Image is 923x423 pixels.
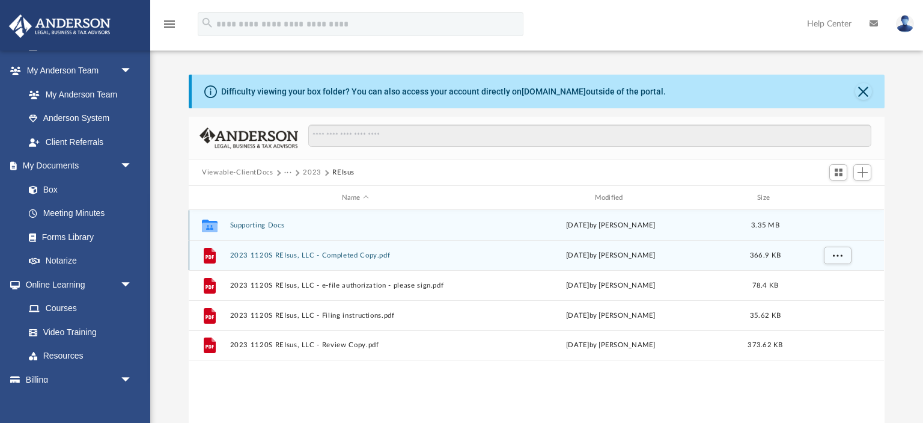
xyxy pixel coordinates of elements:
[17,320,138,344] a: Video Training
[162,23,177,31] a: menu
[486,310,736,321] div: [DATE] by [PERSON_NAME]
[17,82,138,107] a: My Anderson Team
[855,83,872,100] button: Close
[230,252,481,259] button: 2023 1120S REIsus, LLC - Completed Copy.pdf
[752,282,779,289] span: 78.4 KB
[303,167,321,178] button: 2023
[742,193,790,203] div: Size
[8,273,144,297] a: Online Learningarrow_drop_down
[230,312,481,320] button: 2023 1120S REIsus, LLC - Filing instructions.pdf
[750,312,781,319] span: 35.62 KB
[230,193,480,203] div: Name
[120,154,144,179] span: arrow_drop_down
[194,193,224,203] div: id
[17,202,144,226] a: Meeting Minutes
[17,178,138,202] a: Box
[750,252,781,259] span: 366.9 KB
[230,221,481,229] button: Supporting Docs
[486,280,736,291] div: [DATE] by [PERSON_NAME]
[748,342,783,348] span: 373.62 KB
[5,14,114,38] img: Anderson Advisors Platinum Portal
[202,167,273,178] button: Viewable-ClientDocs
[824,247,851,265] button: More options
[17,107,144,131] a: Anderson System
[230,282,481,289] button: 2023 1120S REIsus, LLC - e-file authorization - please sign.pdf
[201,16,214,29] i: search
[829,164,847,181] button: Switch to Grid View
[332,167,355,178] button: REIsus
[17,344,144,368] a: Resources
[230,341,481,349] button: 2023 1120S REIsus, LLC - Review Copy.pdf
[486,340,736,351] div: [DATE] by [PERSON_NAME]
[751,222,779,229] span: 3.35 MB
[308,125,871,147] input: Search files and folders
[522,87,586,96] a: [DOMAIN_NAME]
[284,167,292,178] button: ···
[486,250,736,261] div: [DATE] by [PERSON_NAME]
[120,59,144,84] span: arrow_drop_down
[17,297,144,321] a: Courses
[17,225,138,249] a: Forms Library
[17,249,144,273] a: Notarize
[853,164,871,181] button: Add
[486,220,736,231] div: [DATE] by [PERSON_NAME]
[120,368,144,392] span: arrow_drop_down
[896,15,914,32] img: User Pic
[8,59,144,83] a: My Anderson Teamarrow_drop_down
[795,193,879,203] div: id
[120,273,144,297] span: arrow_drop_down
[8,368,150,392] a: Billingarrow_drop_down
[162,17,177,31] i: menu
[8,154,144,178] a: My Documentsarrow_drop_down
[17,130,144,154] a: Client Referrals
[221,85,666,98] div: Difficulty viewing your box folder? You can also access your account directly on outside of the p...
[486,193,736,203] div: Modified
